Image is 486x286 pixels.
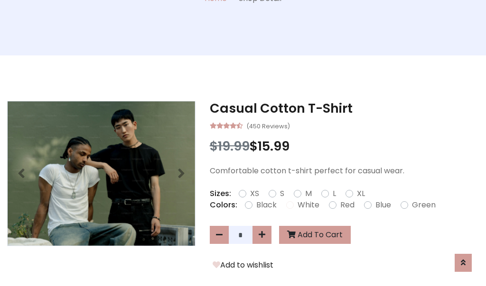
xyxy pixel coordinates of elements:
[258,137,290,155] span: 15.99
[340,199,355,211] label: Red
[298,199,319,211] label: White
[279,226,351,244] button: Add To Cart
[210,199,237,211] p: Colors:
[305,188,312,199] label: M
[210,101,479,116] h3: Casual Cotton T-Shirt
[256,199,277,211] label: Black
[333,188,336,199] label: L
[357,188,365,199] label: XL
[210,139,479,154] h3: $
[8,101,195,246] img: Image
[210,259,276,271] button: Add to wishlist
[375,199,391,211] label: Blue
[210,137,250,155] span: $19.99
[246,120,290,131] small: (450 Reviews)
[280,188,284,199] label: S
[412,199,436,211] label: Green
[210,188,231,199] p: Sizes:
[210,165,479,177] p: Comfortable cotton t-shirt perfect for casual wear.
[250,188,259,199] label: XS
